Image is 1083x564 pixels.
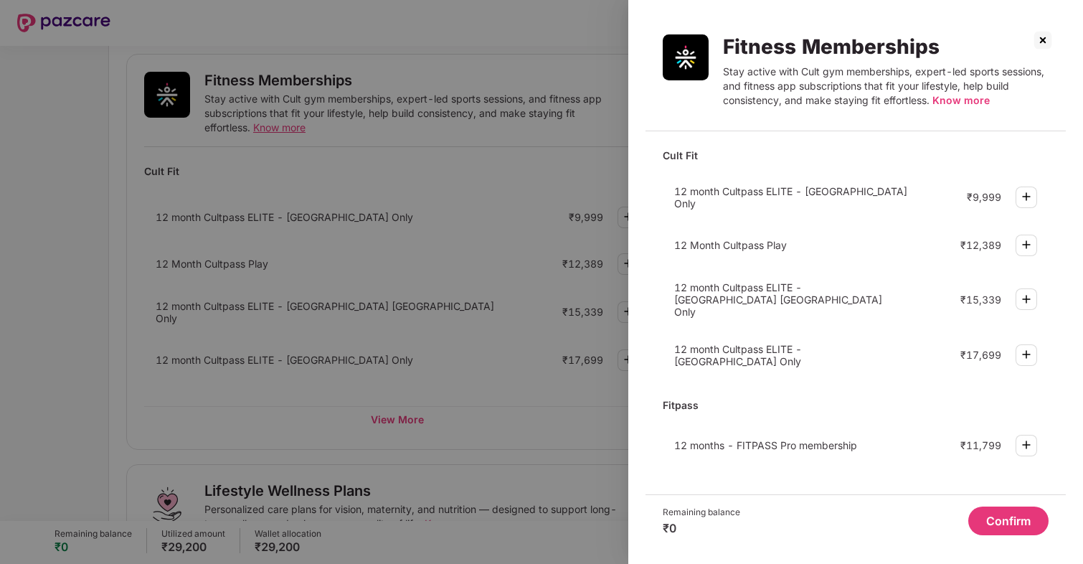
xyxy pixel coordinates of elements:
img: svg+xml;base64,PHN2ZyBpZD0iQ3Jvc3MtMzJ4MzIiIHhtbG5zPSJodHRwOi8vd3d3LnczLm9yZy8yMDAwL3N2ZyIgd2lkdG... [1031,29,1054,52]
span: 12 month Cultpass ELITE - [GEOGRAPHIC_DATA] [GEOGRAPHIC_DATA] Only [674,281,882,318]
div: Stay active with Cult gym memberships, expert-led sports sessions, and fitness app subscriptions ... [723,65,1049,108]
span: 12 Month Cultpass Play [674,239,787,251]
img: Fitness Memberships [663,34,709,80]
div: ₹17,699 [960,349,1001,361]
span: Know more [932,94,990,106]
img: svg+xml;base64,PHN2ZyBpZD0iUGx1cy0zMngzMiIgeG1sbnM9Imh0dHA6Ly93d3cudzMub3JnLzIwMDAvc3ZnIiB3aWR0aD... [1018,346,1035,363]
div: Remaining balance [663,507,740,518]
span: 12 month Cultpass ELITE - [GEOGRAPHIC_DATA] Only [674,343,802,367]
span: 12 months - FITPASS Pro membership [674,439,857,451]
div: ₹15,339 [960,293,1001,306]
div: ₹0 [663,521,740,535]
img: svg+xml;base64,PHN2ZyBpZD0iUGx1cy0zMngzMiIgeG1sbnM9Imh0dHA6Ly93d3cudzMub3JnLzIwMDAvc3ZnIiB3aWR0aD... [1018,188,1035,205]
div: Fitpass [663,393,1049,418]
img: svg+xml;base64,PHN2ZyBpZD0iUGx1cy0zMngzMiIgeG1sbnM9Imh0dHA6Ly93d3cudzMub3JnLzIwMDAvc3ZnIiB3aWR0aD... [1018,436,1035,453]
div: ₹9,999 [967,191,1001,203]
div: ₹11,799 [960,439,1001,451]
img: svg+xml;base64,PHN2ZyBpZD0iUGx1cy0zMngzMiIgeG1sbnM9Imh0dHA6Ly93d3cudzMub3JnLzIwMDAvc3ZnIiB3aWR0aD... [1018,236,1035,253]
div: ₹12,389 [960,239,1001,251]
div: Fitness Memberships [723,34,1049,59]
button: Confirm [968,507,1049,535]
img: svg+xml;base64,PHN2ZyBpZD0iUGx1cy0zMngzMiIgeG1sbnM9Imh0dHA6Ly93d3cudzMub3JnLzIwMDAvc3ZnIiB3aWR0aD... [1018,291,1035,308]
div: Cult Fit [663,143,1049,168]
span: 12 month Cultpass ELITE - [GEOGRAPHIC_DATA] Only [674,185,907,210]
